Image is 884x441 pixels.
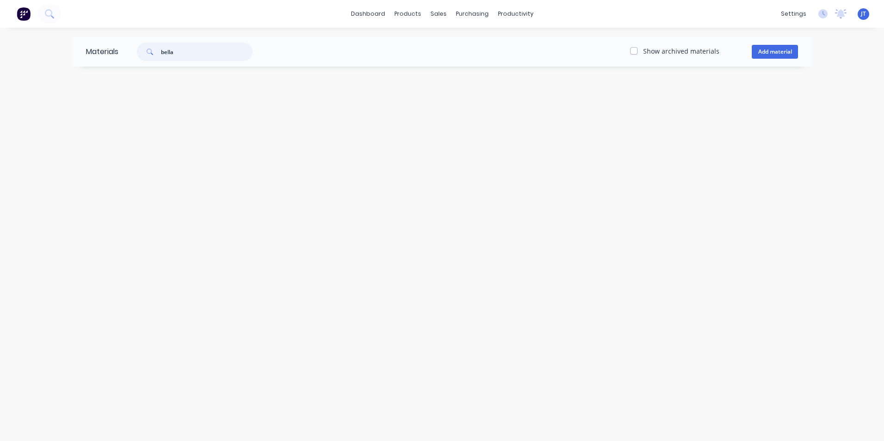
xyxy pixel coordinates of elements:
label: Show archived materials [643,46,719,56]
img: Factory [17,7,31,21]
div: productivity [493,7,538,21]
a: dashboard [346,7,390,21]
div: sales [426,7,451,21]
div: settings [776,7,811,21]
button: Add material [752,45,798,59]
div: Materials [72,37,118,67]
div: purchasing [451,7,493,21]
span: JT [861,10,866,18]
div: products [390,7,426,21]
input: Search for materials... [161,43,252,61]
